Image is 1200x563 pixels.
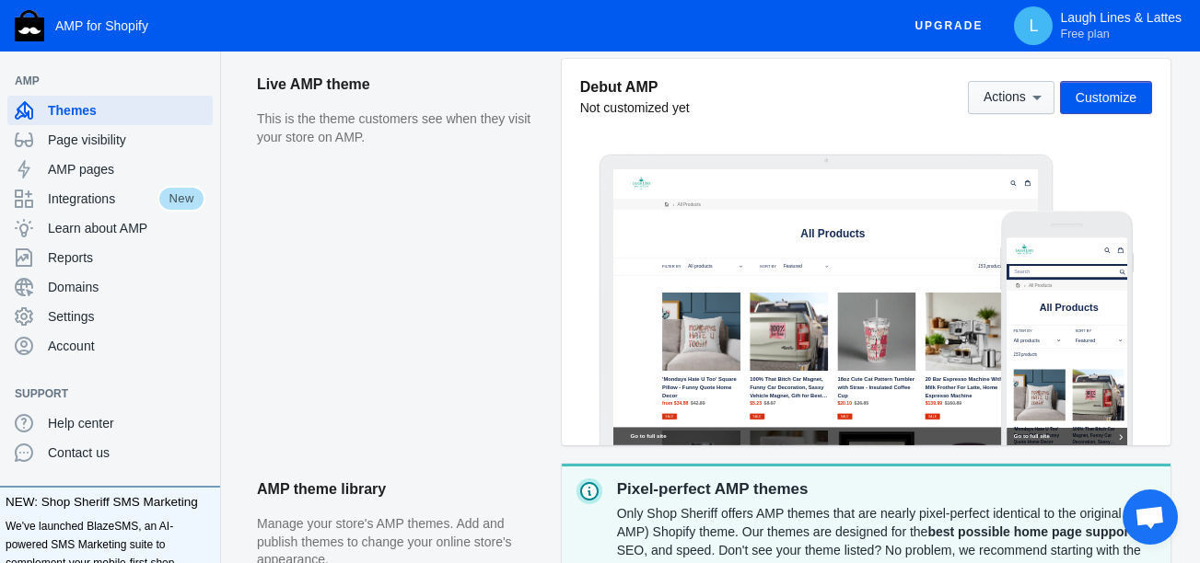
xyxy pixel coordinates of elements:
[157,186,205,212] span: New
[20,6,85,70] img: image
[1060,10,1182,41] p: Laugh Lines & Lattes
[49,125,59,157] span: ›
[599,154,1054,445] img: Laptop frame
[140,92,174,126] a: Home
[48,414,205,432] span: Help center
[1000,211,1134,445] img: Mobile frame
[62,125,136,157] span: All Products
[968,81,1054,114] button: Actions
[1073,283,1148,298] span: 153 products
[15,385,187,403] span: Support
[431,284,479,301] label: Sort by
[580,77,690,97] h5: Debut AMP
[1060,27,1109,41] span: Free plan
[48,278,205,296] span: Domains
[48,101,205,120] span: Themes
[7,84,359,118] input: Search
[187,77,216,85] button: Add a sales channel
[257,464,543,515] h2: AMP theme library
[7,125,213,155] a: Page visibility
[984,90,1026,105] span: Actions
[257,59,543,110] h2: Live AMP theme
[48,219,205,237] span: Learn about AMP
[55,18,148,33] span: AMP for Shopify
[97,190,270,224] span: All Products
[51,14,115,78] img: image
[15,10,44,41] img: Shop Sheriff Logo
[7,438,213,467] a: Contact us
[580,98,690,117] div: Not customized yet
[551,177,740,213] span: All Products
[7,96,213,125] a: Themes
[48,307,205,326] span: Settings
[48,131,205,149] span: Page visibility
[7,331,213,361] a: Account
[185,93,260,125] span: All Products
[48,248,205,267] span: Reports
[20,339,89,352] span: 153 products
[48,443,205,462] span: Contact us
[7,243,213,272] a: Reports
[617,478,1156,500] p: Pixel-perfect AMP themes
[1076,90,1136,105] span: Customize
[20,266,165,282] label: Filter by
[7,302,213,331] a: Settings
[7,272,213,302] a: Domains
[7,213,213,243] a: Learn about AMP
[7,184,213,213] a: IntegrationsNew
[17,124,51,158] a: Home
[915,9,983,42] span: Upgrade
[202,266,346,282] label: Sort by
[1024,17,1043,35] span: L
[332,84,350,118] a: submit search
[257,110,543,146] p: This is the theme customers see when they visit your store on AMP.
[144,284,199,301] label: Filter by
[927,524,1133,539] strong: best possible home page support
[48,337,205,355] span: Account
[1060,81,1152,114] button: Customize
[172,93,182,125] span: ›
[900,9,997,43] button: Upgrade
[7,155,213,184] a: AMP pages
[48,190,157,208] span: Integrations
[1123,489,1178,545] div: Open chat
[48,160,205,178] span: AMP pages
[15,72,187,90] span: AMP
[187,390,216,397] button: Add a sales channel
